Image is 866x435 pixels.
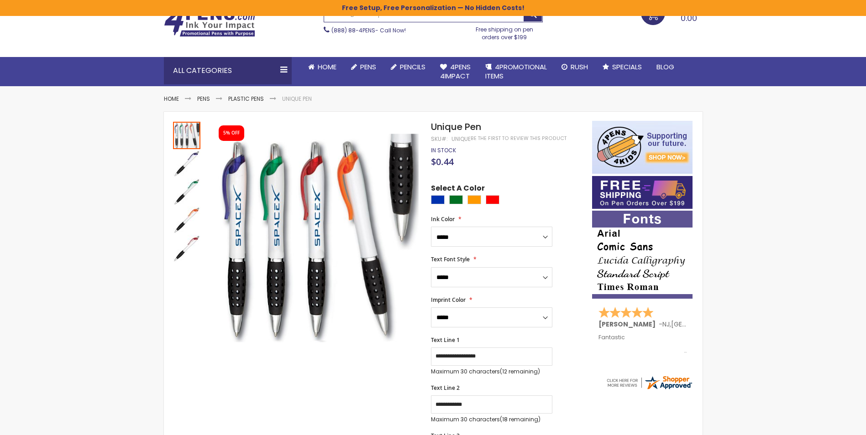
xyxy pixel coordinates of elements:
span: Blog [656,62,674,72]
img: 4pens 4 kids [592,121,693,174]
span: (12 remaining) [500,368,540,375]
span: [GEOGRAPHIC_DATA] [671,320,738,329]
div: All Categories [164,57,292,84]
span: Text Line 2 [431,384,460,392]
img: Unique Pen [173,235,200,262]
div: Availability [431,147,456,154]
img: Unique Pen [210,134,419,342]
a: 4pens.com certificate URL [605,385,693,393]
a: Home [164,95,179,103]
div: Fantastic [598,334,687,354]
a: Be the first to review this product [471,135,567,142]
span: 0.00 [681,12,697,24]
p: Maximum 30 characters [431,416,552,423]
span: Unique Pen [431,120,481,133]
span: Text Font Style [431,255,470,263]
a: (888) 88-4PENS [331,26,375,34]
div: Unique Pen [173,121,201,149]
span: $0.44 [431,155,454,168]
div: Unique Pen [173,206,201,234]
li: Unique Pen [282,95,312,103]
div: Unique [451,135,471,143]
a: Pens [197,95,210,103]
div: 5% OFF [223,130,240,136]
span: Pencils [400,62,425,72]
span: (18 remaining) [500,415,541,423]
span: Home [318,62,336,72]
span: Rush [571,62,588,72]
img: 4Pens Custom Pens and Promotional Products [164,8,255,37]
div: Blue [431,195,445,204]
img: font-personalization-examples [592,211,693,299]
div: Orange [467,195,481,204]
div: Unique Pen [173,149,201,177]
strong: SKU [431,135,448,143]
a: 4PROMOTIONALITEMS [478,57,554,87]
span: 4Pens 4impact [440,62,471,81]
a: Pencils [383,57,433,77]
span: - Call Now! [331,26,406,34]
div: Free shipping on pen orders over $199 [466,22,543,41]
span: Text Line 1 [431,336,460,344]
div: Red [486,195,499,204]
span: Pens [360,62,376,72]
a: 4Pens4impact [433,57,478,87]
div: Unique Pen [173,234,200,262]
div: Unique Pen [173,177,201,206]
span: Specials [612,62,642,72]
span: Ink Color [431,215,455,223]
img: Unique Pen [173,150,200,177]
a: Blog [649,57,682,77]
span: In stock [431,146,456,154]
img: Unique Pen [173,178,200,206]
span: [PERSON_NAME] [598,320,659,329]
span: Select A Color [431,183,485,196]
iframe: Google Customer Reviews [791,410,866,435]
a: Plastic Pens [228,95,264,103]
span: NJ [662,320,670,329]
div: Green [449,195,463,204]
img: Free shipping on orders over $199 [592,176,693,209]
p: Maximum 30 characters [431,368,552,375]
span: 4PROMOTIONAL ITEMS [485,62,547,81]
span: Imprint Color [431,296,466,304]
a: Specials [595,57,649,77]
a: Rush [554,57,595,77]
span: - , [659,320,738,329]
a: Pens [344,57,383,77]
img: Unique Pen [173,207,200,234]
a: Home [301,57,344,77]
img: 4pens.com widget logo [605,374,693,391]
